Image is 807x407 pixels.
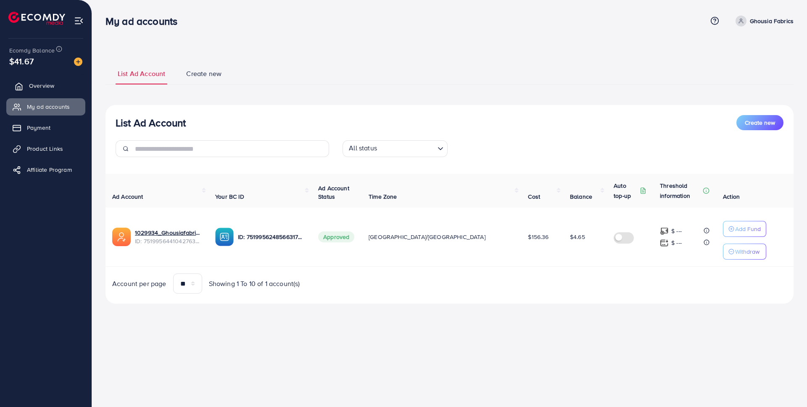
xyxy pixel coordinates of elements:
span: Product Links [27,144,63,153]
span: Payment [27,123,50,132]
p: $ --- [671,226,682,236]
p: $ --- [671,238,682,248]
span: My ad accounts [27,102,70,111]
a: Product Links [6,140,85,157]
span: Ad Account [112,192,143,201]
p: ID: 7519956248566317057 [238,232,305,242]
img: image [74,58,82,66]
div: Search for option [343,140,448,157]
img: top-up amount [660,227,669,236]
span: Your BC ID [215,192,244,201]
img: top-up amount [660,239,669,247]
span: Approved [318,231,354,242]
span: List Ad Account [118,69,165,79]
span: $4.65 [570,233,585,241]
span: Time Zone [369,192,397,201]
span: $41.67 [9,55,34,67]
h3: List Ad Account [116,117,186,129]
span: Cost [528,192,540,201]
a: Overview [6,77,85,94]
span: Ecomdy Balance [9,46,55,55]
p: Threshold information [660,181,701,201]
span: All status [347,142,379,155]
span: Balance [570,192,592,201]
a: My ad accounts [6,98,85,115]
a: Payment [6,119,85,136]
img: ic-ba-acc.ded83a64.svg [215,228,234,246]
a: Affiliate Program [6,161,85,178]
img: logo [8,12,65,25]
span: [GEOGRAPHIC_DATA]/[GEOGRAPHIC_DATA] [369,233,485,241]
p: Auto top-up [614,181,638,201]
input: Search for option [380,142,434,155]
p: Ghousia Fabrics [750,16,794,26]
div: <span class='underline'>1029934_Ghousiafabrics_1750876314542</span></br>7519956441042763777 [135,228,202,246]
span: Create new [745,118,775,127]
span: Account per page [112,279,166,289]
a: 1029934_Ghousiafabrics_1750876314542 [135,228,202,237]
span: Action [723,192,740,201]
span: Affiliate Program [27,165,72,174]
button: Create new [736,115,783,130]
p: Add Fund [735,224,761,234]
button: Add Fund [723,221,766,237]
p: Withdraw [735,247,760,257]
span: Showing 1 To 10 of 1 account(s) [209,279,300,289]
button: Withdraw [723,244,766,260]
span: Ad Account Status [318,184,349,201]
a: Ghousia Fabrics [732,16,794,26]
span: Create new [186,69,222,79]
span: Overview [29,81,54,90]
img: menu [74,16,84,26]
img: ic-ads-acc.e4c84228.svg [112,228,131,246]
span: $156.36 [528,233,549,241]
h3: My ad accounts [105,15,184,27]
span: ID: 7519956441042763777 [135,237,202,245]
